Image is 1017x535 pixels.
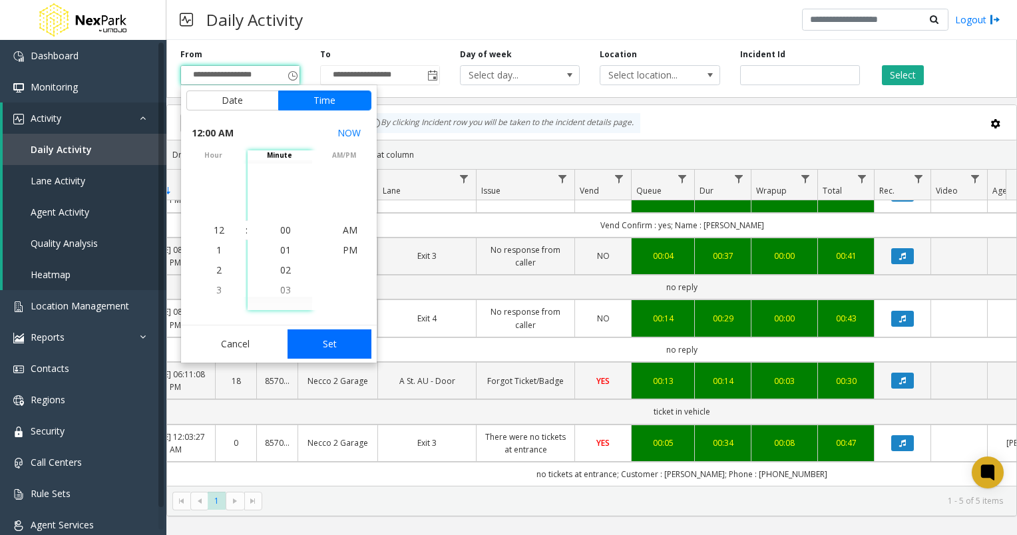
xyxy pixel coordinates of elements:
span: Call Centers [31,456,82,468]
a: Video Filter Menu [966,170,984,188]
span: Rec. [879,185,895,196]
a: 00:03 [759,375,809,387]
a: 00:34 [703,437,743,449]
button: Cancel [186,329,284,359]
a: No response from caller [485,305,566,331]
a: A St. AU - Door [386,375,468,387]
a: Daily Activity [3,134,166,165]
a: Heatmap [3,259,166,290]
span: Vend [580,185,599,196]
div: 00:13 [640,375,686,387]
span: Dashboard [31,49,79,62]
img: 'icon' [13,114,24,124]
span: Reports [31,331,65,343]
img: 'icon' [13,520,24,531]
img: pageIcon [180,3,193,36]
a: Logout [955,13,1000,27]
a: YES [583,437,623,449]
span: Select day... [461,66,556,85]
div: 00:14 [703,375,743,387]
span: Dur [700,185,713,196]
span: 1 [216,244,222,256]
img: 'icon' [13,83,24,93]
span: Wrapup [756,185,787,196]
span: 01 [280,244,291,256]
a: 00:43 [826,312,866,325]
a: Lane Activity [3,165,166,196]
img: 'icon' [13,427,24,437]
div: Drag a column header and drop it here to group by that column [167,143,1016,166]
a: 00:00 [759,312,809,325]
a: 857002 [265,437,290,449]
span: Lane Activity [31,174,85,187]
div: 00:41 [826,250,866,262]
span: Agent Activity [31,206,89,218]
span: Lane [383,185,401,196]
span: minute [248,150,312,160]
span: 03 [280,283,291,296]
span: 00 [280,224,291,236]
a: Vend Filter Menu [610,170,628,188]
span: NO [597,313,610,324]
span: NO [597,250,610,262]
a: 00:30 [826,375,866,387]
span: YES [596,375,610,387]
a: NO [583,250,623,262]
a: [DATE] 12:03:27 AM [144,431,207,456]
span: AM/PM [312,150,377,160]
label: Incident Id [740,49,785,61]
span: Regions [31,393,65,406]
img: 'icon' [13,364,24,375]
a: 00:37 [703,250,743,262]
img: 'icon' [13,333,24,343]
a: Rec. Filter Menu [910,170,928,188]
span: AM [343,224,357,236]
span: Monitoring [31,81,78,93]
a: Exit 3 [386,437,468,449]
span: 12 [214,224,224,236]
a: NO [583,312,623,325]
span: Agent [992,185,1014,196]
span: Contacts [31,362,69,375]
a: 00:47 [826,437,866,449]
img: 'icon' [13,458,24,468]
div: By clicking Incident row you will be taken to the incident details page. [363,113,640,133]
a: [DATE] 08:42:02 PM [144,244,207,269]
a: Necco 2 Garage [306,375,369,387]
a: [DATE] 08:13:55 PM [144,305,207,331]
span: Toggle popup [285,66,300,85]
a: 00:04 [640,250,686,262]
span: Location Management [31,299,129,312]
a: No response from caller [485,244,566,269]
a: Lane Filter Menu [455,170,473,188]
button: Time tab [278,90,371,110]
a: 857002 [265,375,290,387]
a: Dur Filter Menu [730,170,748,188]
span: 02 [280,264,291,276]
span: YES [596,437,610,448]
label: To [320,49,331,61]
a: 00:05 [640,437,686,449]
button: Date tab [186,90,279,110]
label: From [180,49,202,61]
div: : [246,224,248,237]
a: YES [583,375,623,387]
span: PM [343,244,357,256]
a: 00:14 [640,312,686,325]
span: Activity [31,112,61,124]
span: Sortable [163,186,174,196]
span: Toggle popup [425,66,439,85]
span: hour [181,150,246,160]
div: Data table [167,170,1016,486]
div: 00:29 [703,312,743,325]
span: 2 [216,264,222,276]
span: Heatmap [31,268,71,281]
a: 00:00 [759,250,809,262]
label: Location [600,49,637,61]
